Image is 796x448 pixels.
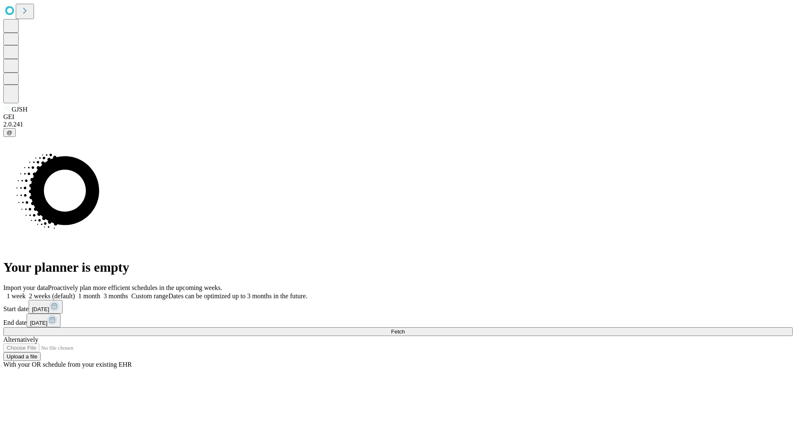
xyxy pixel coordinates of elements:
span: [DATE] [30,320,47,326]
h1: Your planner is empty [3,260,793,275]
span: With your OR schedule from your existing EHR [3,361,132,368]
span: Custom range [131,292,168,299]
span: 1 week [7,292,26,299]
span: Proactively plan more efficient schedules in the upcoming weeks. [48,284,222,291]
span: Fetch [391,329,405,335]
div: End date [3,314,793,327]
span: 1 month [78,292,100,299]
span: Alternatively [3,336,38,343]
div: Start date [3,300,793,314]
span: Dates can be optimized up to 3 months in the future. [168,292,307,299]
button: [DATE] [27,314,61,327]
div: GEI [3,113,793,121]
span: Import your data [3,284,48,291]
div: 2.0.241 [3,121,793,128]
button: Upload a file [3,352,41,361]
span: GJSH [12,106,27,113]
span: 2 weeks (default) [29,292,75,299]
button: [DATE] [29,300,63,314]
button: Fetch [3,327,793,336]
button: @ [3,128,16,137]
span: @ [7,129,12,136]
span: 3 months [104,292,128,299]
span: [DATE] [32,306,49,312]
